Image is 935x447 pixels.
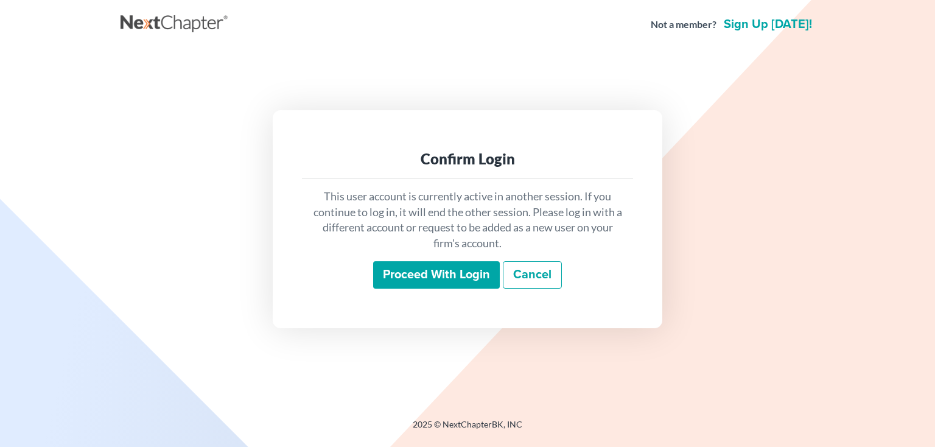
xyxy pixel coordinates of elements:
a: Sign up [DATE]! [721,18,814,30]
p: This user account is currently active in another session. If you continue to log in, it will end ... [312,189,623,252]
div: Confirm Login [312,149,623,169]
input: Proceed with login [373,261,500,289]
div: 2025 © NextChapterBK, INC [121,418,814,440]
strong: Not a member? [651,18,716,32]
a: Cancel [503,261,562,289]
